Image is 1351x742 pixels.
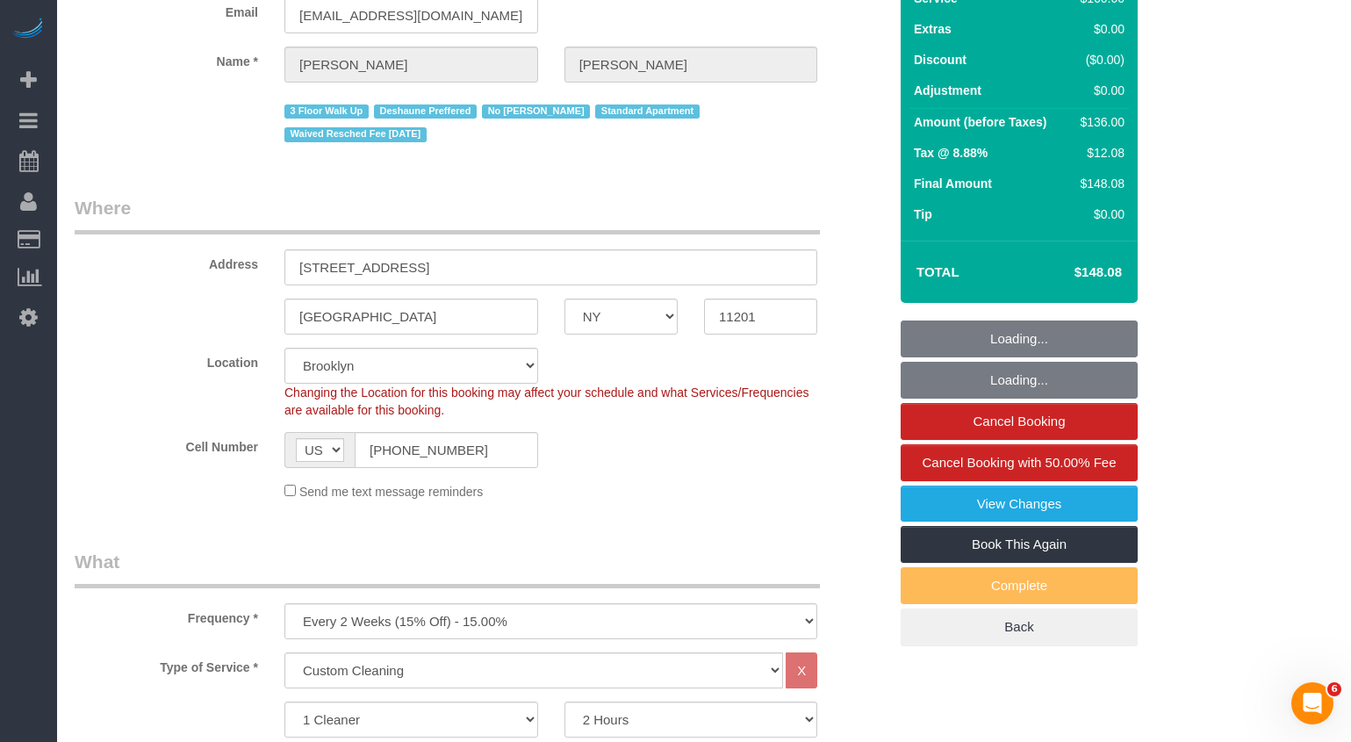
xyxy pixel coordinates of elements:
[914,82,981,99] label: Adjustment
[1074,205,1125,223] div: $0.00
[1074,20,1125,38] div: $0.00
[61,348,271,371] label: Location
[914,51,967,68] label: Discount
[1327,682,1341,696] span: 6
[355,432,538,468] input: Cell Number
[284,127,427,141] span: Waived Resched Fee [DATE]
[1291,682,1333,724] iframe: Intercom live chat
[61,249,271,273] label: Address
[1074,144,1125,162] div: $12.08
[901,444,1138,481] a: Cancel Booking with 50.00% Fee
[482,104,590,119] span: No [PERSON_NAME]
[1074,113,1125,131] div: $136.00
[11,18,46,42] img: Automaid Logo
[901,526,1138,563] a: Book This Again
[901,609,1138,645] a: Back
[914,144,988,162] label: Tax @ 8.88%
[564,47,818,83] input: Last Name
[901,486,1138,522] a: View Changes
[374,104,477,119] span: Deshaune Preffered
[284,299,538,335] input: City
[61,47,271,70] label: Name *
[914,205,932,223] label: Tip
[923,455,1117,470] span: Cancel Booking with 50.00% Fee
[704,299,817,335] input: Zip Code
[595,104,700,119] span: Standard Apartment
[299,485,483,499] span: Send me text message reminders
[284,104,369,119] span: 3 Floor Walk Up
[1074,51,1125,68] div: ($0.00)
[914,113,1046,131] label: Amount (before Taxes)
[1074,82,1125,99] div: $0.00
[914,175,992,192] label: Final Amount
[75,195,820,234] legend: Where
[1074,175,1125,192] div: $148.08
[284,385,808,417] span: Changing the Location for this booking may affect your schedule and what Services/Frequencies are...
[914,20,952,38] label: Extras
[75,549,820,588] legend: What
[61,652,271,676] label: Type of Service *
[901,403,1138,440] a: Cancel Booking
[61,432,271,456] label: Cell Number
[284,47,538,83] input: First Name
[916,264,959,279] strong: Total
[1022,265,1122,280] h4: $148.08
[61,603,271,627] label: Frequency *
